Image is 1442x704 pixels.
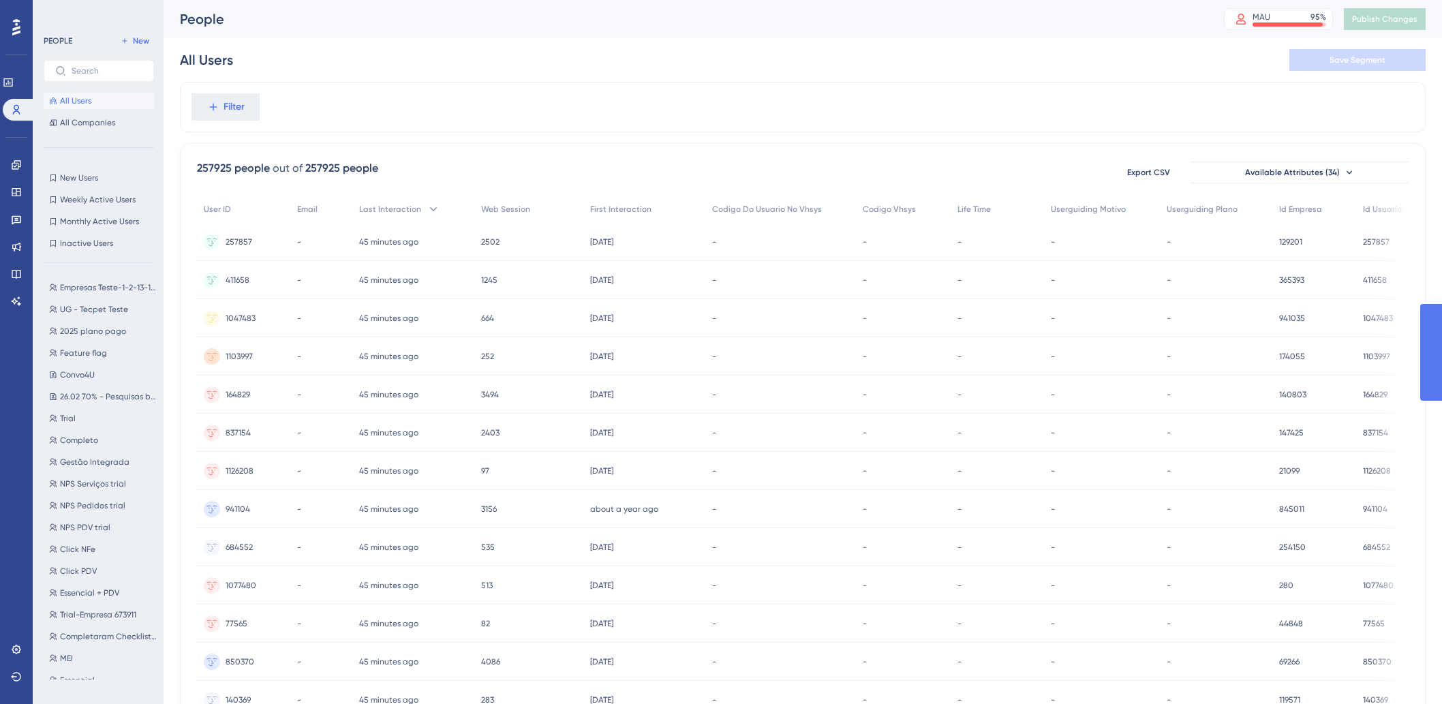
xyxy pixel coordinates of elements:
span: 44848 [1279,618,1303,629]
span: - [712,427,716,438]
span: 535 [481,542,495,553]
button: Export CSV [1114,162,1182,183]
span: - [712,236,716,247]
span: 77565 [226,618,247,629]
time: [DATE] [590,390,613,399]
span: Email [297,204,318,215]
span: Completo [60,435,98,446]
button: 26.02 70% - Pesquisas base EPP [44,388,162,405]
span: 1126208 [1363,465,1391,476]
span: Codigo Vhsys [863,204,916,215]
span: - [863,656,867,667]
time: 45 minutes ago [359,352,418,361]
span: - [957,618,962,629]
span: - [957,313,962,324]
span: 850370 [226,656,254,667]
time: 45 minutes ago [359,619,418,628]
time: 45 minutes ago [359,428,418,438]
span: 1047483 [1363,313,1393,324]
span: All Companies [60,117,115,128]
span: Export CSV [1127,167,1170,178]
button: New [116,33,154,49]
span: - [957,275,962,286]
button: MEI [44,650,162,667]
time: 45 minutes ago [359,581,418,590]
span: Codigo Do Usuario No Vhsys [712,204,822,215]
button: Available Attributes (34) [1191,162,1409,183]
div: People [180,10,1190,29]
span: - [297,427,301,438]
span: - [863,275,867,286]
span: New Users [60,172,98,183]
span: 1077480 [226,580,256,591]
button: New Users [44,170,154,186]
span: - [1051,351,1055,362]
span: 941104 [226,504,250,515]
span: - [1051,465,1055,476]
span: Userguiding Motivo [1051,204,1126,215]
time: [DATE] [590,237,613,247]
span: - [297,236,301,247]
span: - [957,389,962,400]
span: - [712,504,716,515]
span: 254150 [1279,542,1306,553]
span: 411658 [1363,275,1387,286]
span: 77565 [1363,618,1385,629]
span: - [863,465,867,476]
time: [DATE] [590,428,613,438]
span: Last Interaction [359,204,421,215]
span: Publish Changes [1352,14,1417,25]
time: 45 minutes ago [359,542,418,552]
span: - [957,542,962,553]
span: - [1167,656,1171,667]
span: 140803 [1279,389,1306,400]
time: 45 minutes ago [359,390,418,399]
span: Completaram Checklist Inicial [60,631,157,642]
span: - [297,618,301,629]
span: - [297,351,301,362]
button: Essencial + PDV [44,585,162,601]
button: Completo [44,432,162,448]
span: Id Empresa [1279,204,1322,215]
span: - [712,580,716,591]
button: Inactive Users [44,235,154,251]
span: 129201 [1279,236,1302,247]
span: - [1167,275,1171,286]
span: MEI [60,653,73,664]
span: - [863,236,867,247]
span: NPS Serviços trial [60,478,126,489]
span: 365393 [1279,275,1304,286]
span: User ID [204,204,231,215]
span: Inactive Users [60,238,113,249]
span: 174055 [1279,351,1305,362]
span: 2403 [481,427,500,438]
span: - [1167,580,1171,591]
span: - [863,580,867,591]
span: - [1167,504,1171,515]
span: - [863,427,867,438]
span: 252 [481,351,494,362]
span: - [1051,236,1055,247]
span: 1047483 [226,313,256,324]
span: - [1051,389,1055,400]
span: - [1051,313,1055,324]
button: Convo4U [44,367,162,383]
span: 1126208 [226,465,254,476]
span: - [863,504,867,515]
span: - [712,275,716,286]
time: 45 minutes ago [359,657,418,667]
span: - [957,236,962,247]
span: Feature flag [60,348,107,358]
button: Monthly Active Users [44,213,154,230]
span: NPS Pedidos trial [60,500,125,511]
span: 684552 [226,542,253,553]
span: Essencial + PDV [60,587,119,598]
span: - [1167,465,1171,476]
iframe: UserGuiding AI Assistant Launcher [1385,650,1426,691]
span: 82 [481,618,490,629]
span: Web Session [481,204,530,215]
span: 1103997 [1363,351,1390,362]
span: - [1051,504,1055,515]
span: - [957,580,962,591]
span: 941104 [1363,504,1387,515]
